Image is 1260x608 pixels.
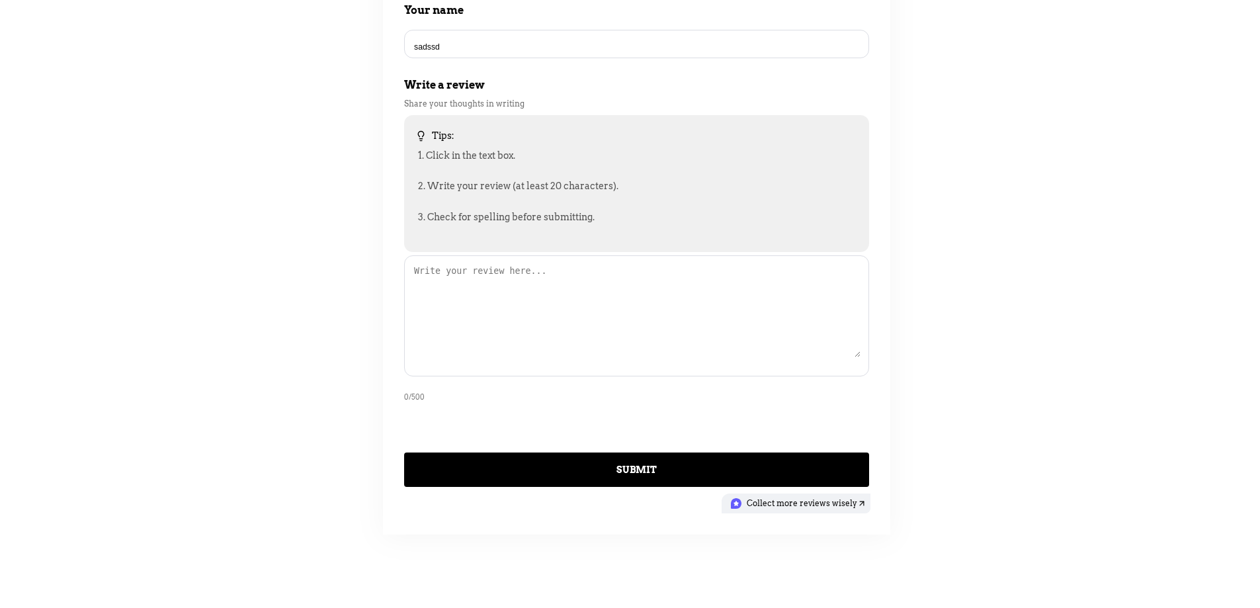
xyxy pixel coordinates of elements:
div: Tips: [432,129,454,143]
img: wiserreview [731,498,741,509]
strong: Your name [404,4,464,17]
input: Name [413,42,861,52]
p: 3. Check for spelling before submitting. [418,207,855,238]
div: Submit [404,453,869,487]
div: Share your thoughts in writing [404,95,869,111]
a: wiserreviewCollect more reviews wisely [722,494,870,513]
p: 1. Click in the text box. [418,146,855,177]
div: 0/500 [404,390,425,404]
div: Write a review [404,78,869,93]
p: 2. Write your review (at least 20 characters). [418,176,855,207]
div: Collect more reviews wisely [747,496,857,511]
